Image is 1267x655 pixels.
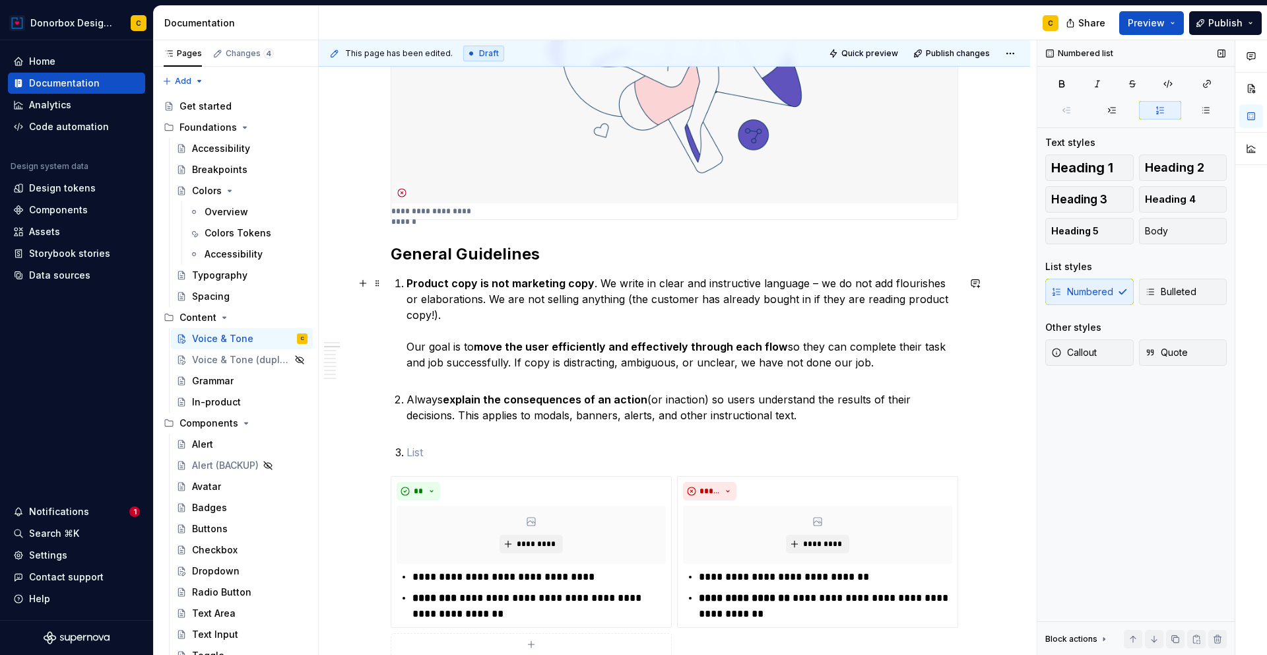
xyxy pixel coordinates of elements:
div: Block actions [1045,630,1109,648]
p: Always (or inaction) so users understand the results of their decisions. This applies to modals, ... [406,392,958,439]
span: Bulleted [1145,285,1196,298]
div: C [301,332,304,345]
svg: Supernova Logo [44,631,110,644]
span: Publish changes [926,48,990,59]
div: C [1048,18,1053,28]
span: 1 [129,506,140,517]
button: Heading 4 [1139,186,1227,213]
button: Add [158,72,208,90]
span: This page has been edited. [345,48,453,59]
a: Alert (BACKUP) [171,455,313,476]
a: Documentation [8,73,145,94]
button: Body [1139,218,1227,244]
div: Components [29,203,88,217]
span: Preview [1128,17,1165,30]
strong: move the user efficiently and effectively through each flow [474,340,788,353]
a: Colors Tokens [183,223,313,244]
div: Assets [29,225,60,238]
div: Analytics [29,98,71,112]
a: Code automation [8,116,145,137]
div: Text Input [192,628,238,641]
a: Design tokens [8,178,145,199]
button: Heading 5 [1045,218,1134,244]
div: Radio Button [192,586,251,599]
div: Contact support [29,570,104,584]
a: Text Area [171,603,313,624]
span: Quick preview [841,48,898,59]
div: Settings [29,549,67,562]
div: Typography [192,269,247,282]
a: Data sources [8,265,145,286]
div: Code automation [29,120,109,133]
button: Help [8,588,145,609]
div: Changes [226,48,274,59]
span: 4 [263,48,274,59]
button: Heading 1 [1045,155,1134,181]
span: Draft [479,48,499,59]
div: Colors Tokens [205,226,271,240]
div: Home [29,55,55,68]
a: Accessibility [171,138,313,159]
div: Notifications [29,505,89,518]
span: Heading 2 [1145,161,1204,174]
span: Heading 4 [1145,193,1196,206]
div: Dropdown [192,565,240,578]
a: Text Input [171,624,313,645]
div: Voice & Tone (duplicate) [192,353,290,366]
div: C [136,18,141,28]
a: Colors [171,180,313,201]
div: Other styles [1045,321,1101,334]
div: Search ⌘K [29,527,79,540]
div: Design system data [11,161,88,172]
a: Dropdown [171,561,313,582]
a: Checkbox [171,539,313,561]
div: Overview [205,205,248,219]
a: Buttons [171,518,313,539]
div: Accessibility [205,248,263,261]
div: Design tokens [29,182,96,195]
span: Heading 1 [1051,161,1113,174]
div: Documentation [164,17,313,30]
div: Breakpoints [192,163,247,176]
a: Radio Button [171,582,313,603]
div: Voice & Tone [192,332,253,345]
button: Notifications1 [8,501,145,522]
div: Buttons [192,522,228,535]
a: Overview [183,201,313,223]
div: In-product [192,396,241,409]
div: Alert [192,438,213,451]
a: Voice & ToneC [171,328,313,349]
span: Publish [1208,17,1243,30]
a: Settings [8,545,145,566]
div: Storybook stories [29,247,110,260]
button: Quote [1139,339,1227,366]
a: Assets [8,221,145,242]
a: Storybook stories [8,243,145,264]
div: Text styles [1045,136,1095,149]
span: Share [1078,17,1105,30]
div: Help [29,592,50,605]
a: Alert [171,434,313,455]
span: Heading 3 [1051,193,1107,206]
div: Spacing [192,290,230,303]
button: Callout [1045,339,1134,366]
a: In-product [171,392,313,413]
span: Callout [1051,346,1097,359]
a: Spacing [171,286,313,307]
div: Components [158,413,313,434]
button: Donorbox Design SystemC [3,9,150,37]
div: Accessibility [192,142,250,155]
div: List styles [1045,260,1092,273]
a: Voice & Tone (duplicate) [171,349,313,370]
div: Checkbox [192,543,238,557]
button: Publish changes [909,44,996,63]
span: Heading 5 [1051,224,1099,238]
a: Grammar [171,370,313,392]
button: Contact support [8,567,145,588]
div: Get started [179,100,232,113]
a: Analytics [8,94,145,116]
button: Search ⌘K [8,523,145,544]
div: Data sources [29,269,90,282]
div: Text Area [192,607,236,620]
